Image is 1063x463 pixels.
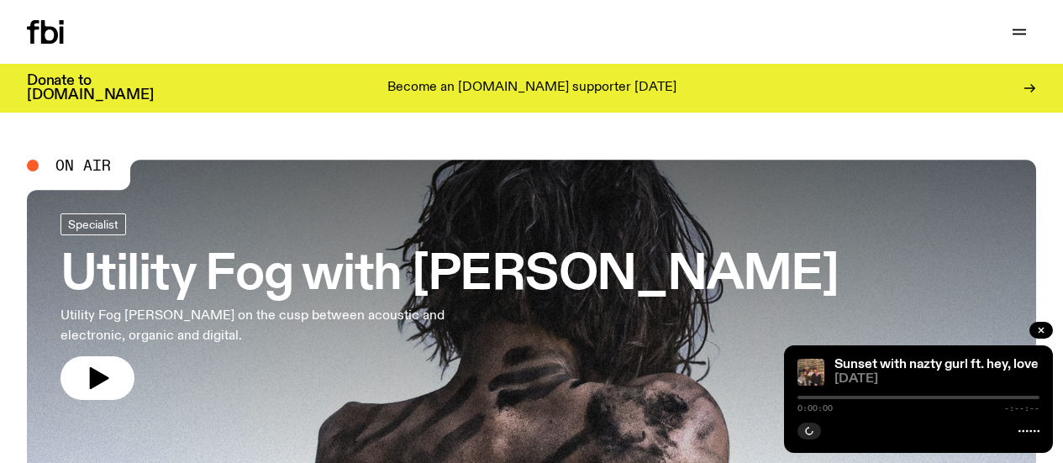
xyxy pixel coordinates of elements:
[61,252,839,299] h3: Utility Fog with [PERSON_NAME]
[61,213,839,400] a: Utility Fog with [PERSON_NAME]Utility Fog [PERSON_NAME] on the cusp between acoustic and electron...
[27,74,154,103] h3: Donate to [DOMAIN_NAME]
[387,81,676,96] p: Become an [DOMAIN_NAME] supporter [DATE]
[61,306,491,346] p: Utility Fog [PERSON_NAME] on the cusp between acoustic and electronic, organic and digital.
[55,158,111,173] span: On Air
[61,213,126,235] a: Specialist
[797,404,833,413] span: 0:00:00
[68,218,118,231] span: Specialist
[834,373,1039,386] span: [DATE]
[1004,404,1039,413] span: -:--:--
